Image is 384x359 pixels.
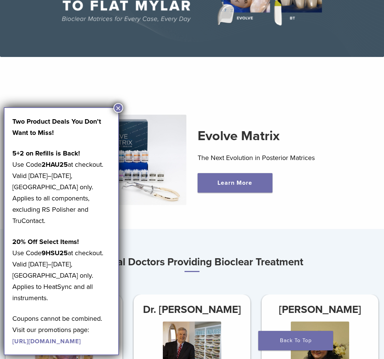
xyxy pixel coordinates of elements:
h2: Evolve Matrix [198,127,336,145]
p: Coupons cannot be combined. Visit our promotions page: [12,313,110,347]
p: Use Code at checkout. Valid [DATE]–[DATE], [GEOGRAPHIC_DATA] only. Applies to all components, exc... [12,148,110,226]
h3: Dr. [PERSON_NAME] [134,301,250,319]
strong: 9HSU25 [42,249,68,257]
button: Close [113,103,123,113]
h3: [PERSON_NAME] [262,301,378,319]
strong: 20% Off Select Items! [12,238,79,246]
strong: 2HAU25 [42,160,68,169]
a: Back To Top [258,331,333,350]
p: Use Code at checkout. Valid [DATE]–[DATE], [GEOGRAPHIC_DATA] only. Applies to HeatSync and all in... [12,236,110,304]
a: Learn More [198,173,272,193]
strong: 5+2 on Refills is Back! [12,149,80,157]
a: [URL][DOMAIN_NAME] [12,338,81,345]
strong: Two Product Deals You Don’t Want to Miss! [12,117,101,137]
p: The Next Evolution in Posterior Matrices [198,152,336,163]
